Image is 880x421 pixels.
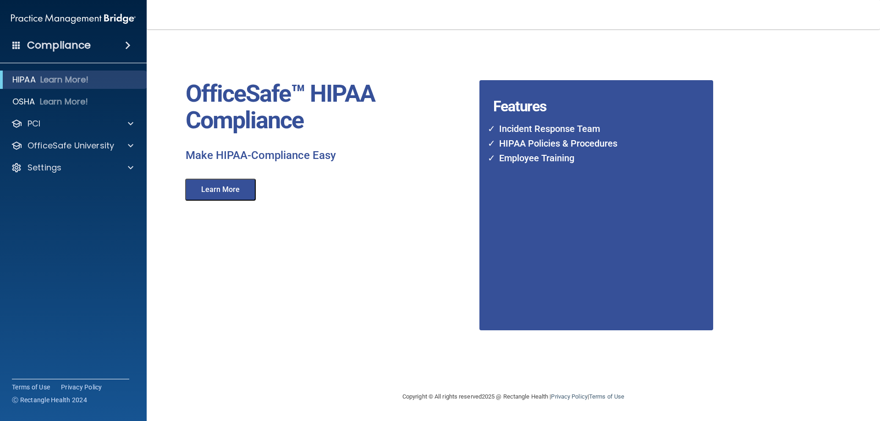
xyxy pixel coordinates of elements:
[12,74,36,85] p: HIPAA
[61,383,102,392] a: Privacy Policy
[11,162,133,173] a: Settings
[40,96,88,107] p: Learn More!
[11,140,133,151] a: OfficeSafe University
[346,382,681,411] div: Copyright © All rights reserved 2025 @ Rectangle Health | |
[589,393,624,400] a: Terms of Use
[40,74,89,85] p: Learn More!
[185,179,256,201] button: Learn More
[12,383,50,392] a: Terms of Use
[494,121,677,136] li: Incident Response Team
[27,140,114,151] p: OfficeSafe University
[27,39,91,52] h4: Compliance
[12,395,87,405] span: Ⓒ Rectangle Health 2024
[186,148,473,163] p: Make HIPAA-Compliance Easy
[11,10,136,28] img: PMB logo
[11,118,133,129] a: PCI
[27,162,61,173] p: Settings
[494,136,677,151] li: HIPAA Policies & Procedures
[834,358,869,393] iframe: Drift Widget Chat Controller
[27,118,40,129] p: PCI
[551,393,587,400] a: Privacy Policy
[494,151,677,165] li: Employee Training
[186,81,473,134] p: OfficeSafe™ HIPAA Compliance
[479,80,689,98] h4: Features
[179,186,265,193] a: Learn More
[12,96,35,107] p: OSHA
